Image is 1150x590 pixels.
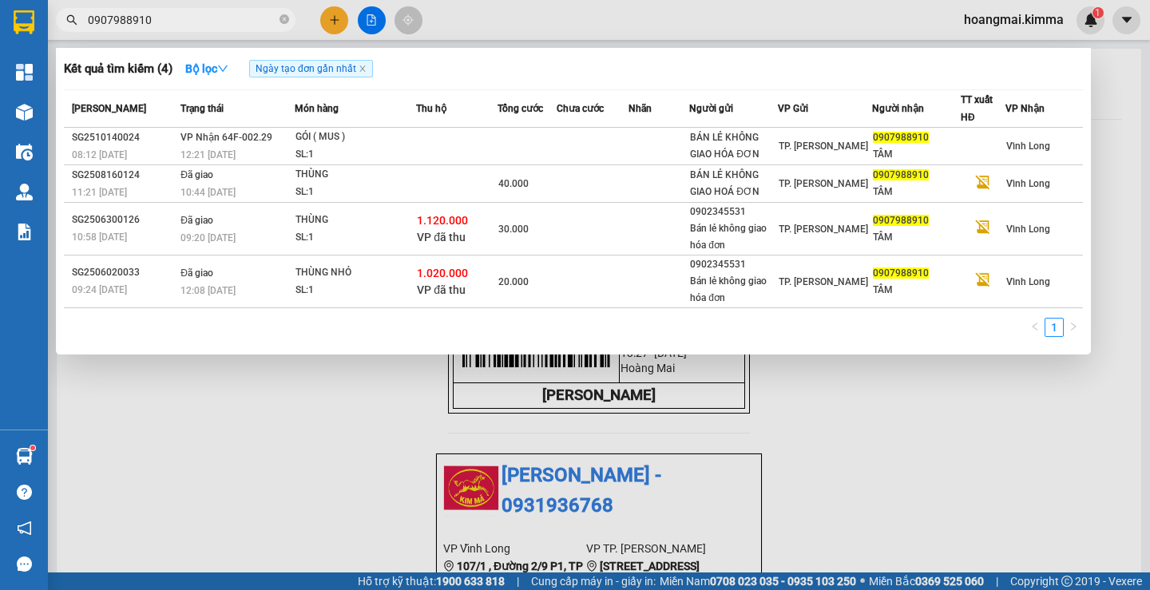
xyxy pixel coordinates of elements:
[16,104,33,121] img: warehouse-icon
[280,14,289,24] span: close-circle
[295,166,415,184] div: THÙNG
[16,64,33,81] img: dashboard-icon
[295,103,339,114] span: Món hàng
[1030,322,1040,331] span: left
[417,267,468,279] span: 1.020.000
[1005,103,1045,114] span: VP Nhận
[873,184,960,200] div: TÂM
[16,224,33,240] img: solution-icon
[14,52,93,129] div: BÁN LẺ KHÔNG GIAO HOÁ ĐƠN
[16,184,33,200] img: warehouse-icon
[72,212,176,228] div: SG2506300126
[66,14,77,26] span: search
[295,184,415,201] div: SL: 1
[295,129,415,146] div: GÓI ( MUS )
[779,224,868,235] span: TP. [PERSON_NAME]
[72,264,176,281] div: SG2506020033
[295,146,415,164] div: SL: 1
[64,61,172,77] h3: Kết quả tìm kiếm ( 4 )
[873,229,960,246] div: TÂM
[1006,224,1050,235] span: Vĩnh Long
[690,204,777,220] div: 0902345531
[873,132,929,143] span: 0907988910
[961,94,993,123] span: TT xuất HĐ
[16,144,33,160] img: warehouse-icon
[779,178,868,189] span: TP. [PERSON_NAME]
[88,11,276,29] input: Tìm tên, số ĐT hoặc mã đơn
[873,215,929,226] span: 0907988910
[690,273,777,307] div: Bán lẻ không giao hóa đơn
[72,103,146,114] span: [PERSON_NAME]
[72,167,176,184] div: SG2508160124
[180,169,213,180] span: Đã giao
[180,132,272,143] span: VP Nhận 64F-002.29
[690,256,777,273] div: 0902345531
[416,103,446,114] span: Thu hộ
[17,485,32,500] span: question-circle
[417,283,466,296] span: VP đã thu
[1025,318,1045,337] button: left
[1006,141,1050,152] span: Vĩnh Long
[498,276,529,287] span: 20.000
[14,10,34,34] img: logo-vxr
[30,445,35,450] sup: 1
[180,187,236,198] span: 10:44 [DATE]
[1064,318,1083,337] li: Next Page
[104,15,142,32] span: Nhận:
[104,14,232,52] div: TP. [PERSON_NAME]
[417,231,466,244] span: VP đã thu
[172,56,241,81] button: Bộ lọcdown
[359,65,367,73] span: close
[295,212,415,229] div: THÙNG
[180,215,213,226] span: Đã giao
[629,103,652,114] span: Nhãn
[295,282,415,299] div: SL: 1
[1006,178,1050,189] span: Vĩnh Long
[14,14,93,52] div: Vĩnh Long
[180,285,236,296] span: 12:08 [DATE]
[295,264,415,282] div: THÙNG NHỎ
[873,267,929,279] span: 0907988910
[72,187,127,198] span: 11:21 [DATE]
[1045,318,1064,337] li: 1
[104,52,232,71] div: A HOÀNG
[72,232,127,243] span: 10:58 [DATE]
[689,103,733,114] span: Người gửi
[217,63,228,74] span: down
[872,103,924,114] span: Người nhận
[104,71,232,93] div: 0938649608
[1025,318,1045,337] li: Previous Page
[778,103,808,114] span: VP Gửi
[14,15,38,32] span: Gửi:
[72,284,127,295] span: 09:24 [DATE]
[557,103,604,114] span: Chưa cước
[72,129,176,146] div: SG2510140024
[295,229,415,247] div: SL: 1
[690,167,777,200] div: BÁN LẺ KHÔNG GIAO HOÁ ĐƠN
[180,103,224,114] span: Trạng thái
[1069,322,1078,331] span: right
[873,169,929,180] span: 0907988910
[180,232,236,244] span: 09:20 [DATE]
[690,220,777,254] div: Bán lẻ không giao hóa đơn
[873,282,960,299] div: TÂM
[873,146,960,163] div: TÂM
[180,149,236,160] span: 12:21 [DATE]
[779,276,868,287] span: TP. [PERSON_NAME]
[72,149,127,160] span: 08:12 [DATE]
[498,224,529,235] span: 30.000
[280,13,289,28] span: close-circle
[180,267,213,279] span: Đã giao
[498,178,529,189] span: 40.000
[498,103,543,114] span: Tổng cước
[17,556,32,572] span: message
[1006,276,1050,287] span: Vĩnh Long
[249,60,373,77] span: Ngày tạo đơn gần nhất
[417,214,468,227] span: 1.120.000
[1064,318,1083,337] button: right
[690,129,777,163] div: BÁN LẺ KHÔNG GIAO HÓA ĐƠN
[1045,319,1063,336] a: 1
[779,141,868,152] span: TP. [PERSON_NAME]
[185,62,228,75] strong: Bộ lọc
[17,521,32,536] span: notification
